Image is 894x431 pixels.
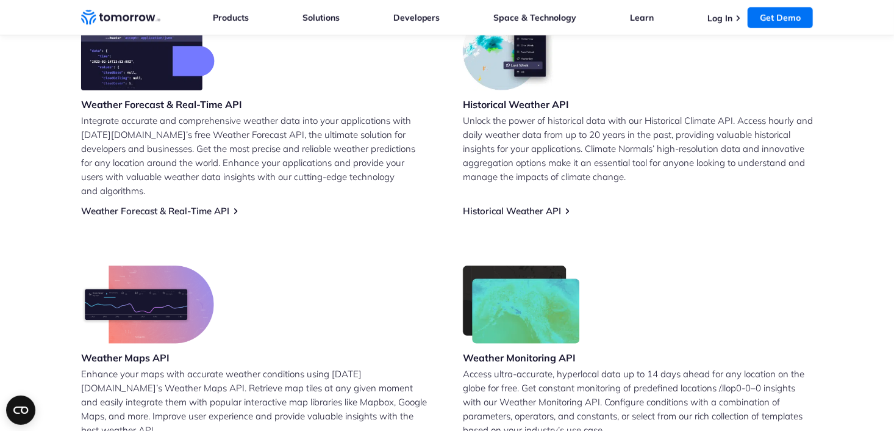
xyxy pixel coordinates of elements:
p: Integrate accurate and comprehensive weather data into your applications with [DATE][DOMAIN_NAME]... [81,114,431,198]
h3: Weather Maps API [81,351,214,364]
a: Get Demo [748,7,813,28]
h3: Weather Forecast & Real-Time API [81,98,242,111]
a: Learn [630,12,654,23]
h3: Historical Weather API [463,98,569,111]
a: Weather Forecast & Real-Time API [81,205,229,217]
a: Historical Weather API [463,205,561,217]
button: Open CMP widget [6,396,35,425]
a: Log In [707,13,732,24]
h3: Weather Monitoring API [463,351,580,364]
a: Developers [393,12,440,23]
p: Unlock the power of historical data with our Historical Climate API. Access hourly and daily weat... [463,114,813,184]
a: Space & Technology [493,12,576,23]
a: Home link [81,9,160,27]
a: Products [213,12,249,23]
a: Solutions [302,12,340,23]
